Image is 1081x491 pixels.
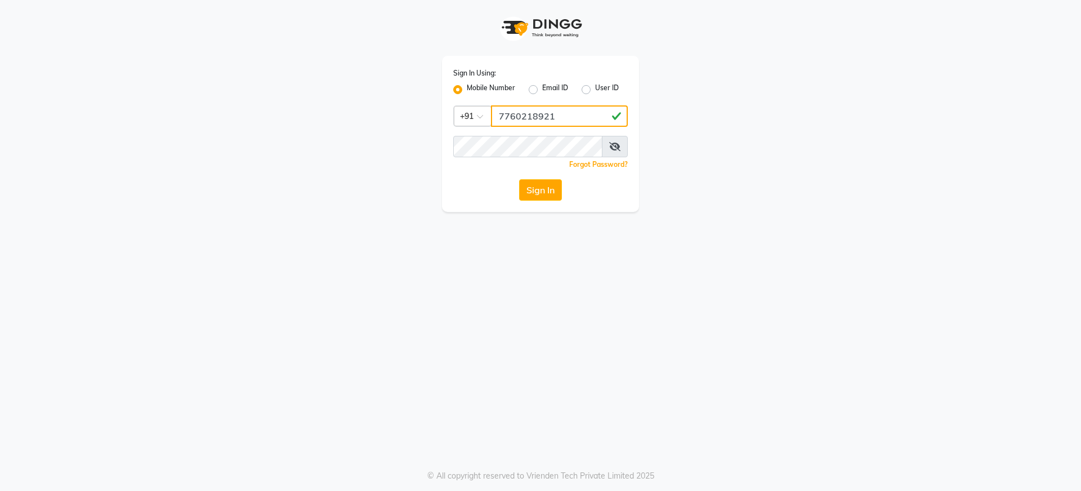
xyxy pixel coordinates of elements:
[569,160,628,169] a: Forgot Password?
[453,136,602,157] input: Username
[453,68,496,78] label: Sign In Using:
[519,179,562,201] button: Sign In
[542,83,568,96] label: Email ID
[495,11,586,45] img: logo1.svg
[467,83,515,96] label: Mobile Number
[595,83,619,96] label: User ID
[491,105,628,127] input: Username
